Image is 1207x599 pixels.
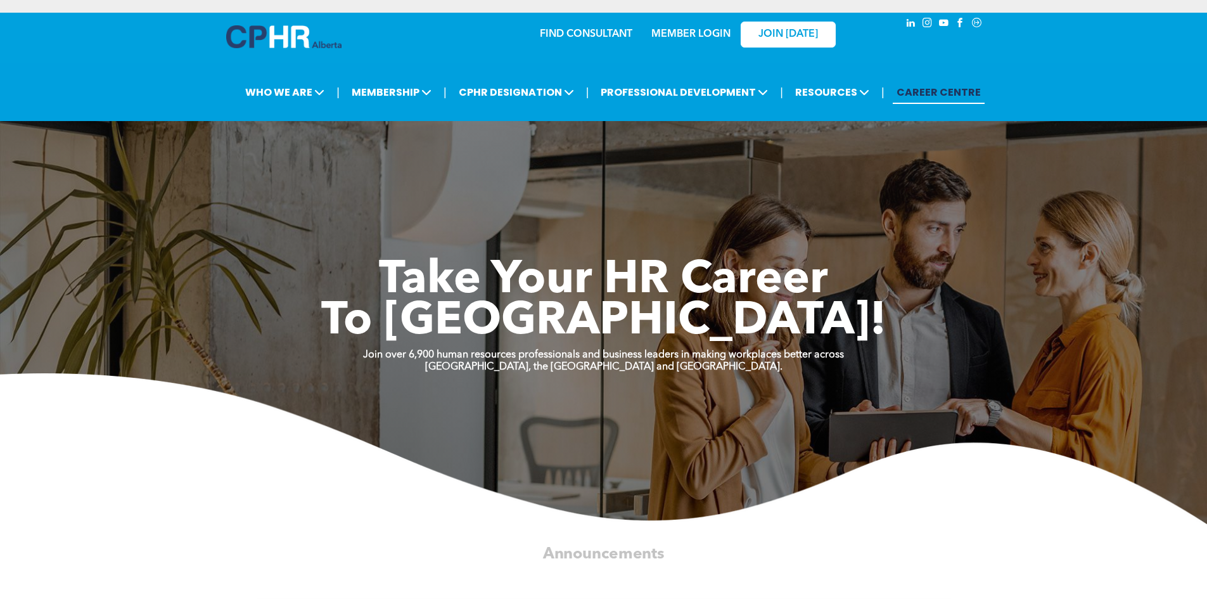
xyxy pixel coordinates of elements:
span: RESOURCES [791,81,873,104]
span: Announcements [543,546,665,562]
a: MEMBER LOGIN [651,29,731,39]
li: | [444,79,447,105]
strong: [GEOGRAPHIC_DATA], the [GEOGRAPHIC_DATA] and [GEOGRAPHIC_DATA]. [425,362,782,372]
span: WHO WE ARE [241,81,328,104]
img: A blue and white logo for cp alberta [226,25,342,48]
a: instagram [921,16,935,33]
a: linkedin [904,16,918,33]
a: FIND CONSULTANT [540,29,632,39]
li: | [780,79,783,105]
li: | [881,79,884,105]
span: JOIN [DATE] [758,29,818,41]
a: facebook [954,16,968,33]
span: MEMBERSHIP [348,81,435,104]
span: Take Your HR Career [379,258,828,304]
a: Social network [970,16,984,33]
span: CPHR DESIGNATION [455,81,578,104]
a: youtube [937,16,951,33]
a: CAREER CENTRE [893,81,985,104]
li: | [336,79,340,105]
a: JOIN [DATE] [741,22,836,48]
li: | [586,79,589,105]
span: PROFESSIONAL DEVELOPMENT [597,81,772,104]
strong: Join over 6,900 human resources professionals and business leaders in making workplaces better ac... [363,350,844,360]
span: To [GEOGRAPHIC_DATA]! [321,299,886,345]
